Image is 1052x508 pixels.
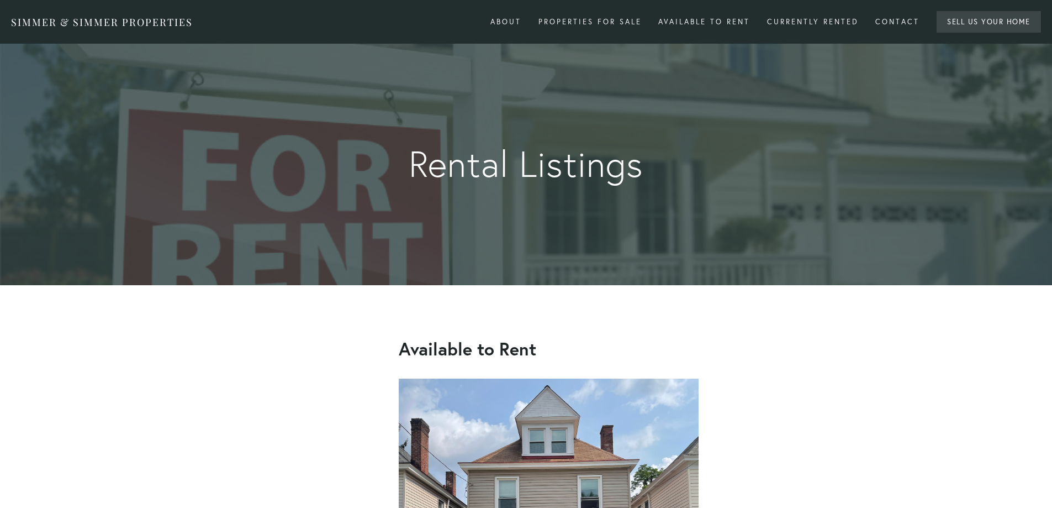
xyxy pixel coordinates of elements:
a: About [483,13,528,31]
a: Contact [868,13,927,31]
div: Available to rent [651,13,757,31]
a: Sell Us Your Home [937,11,1042,33]
a: Simmer & Simmer Properties [11,15,193,29]
strong: Rental Listings [280,144,773,185]
strong: Available to Rent [399,337,536,360]
div: Properties for Sale [531,13,649,31]
div: Currently rented [760,13,866,31]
